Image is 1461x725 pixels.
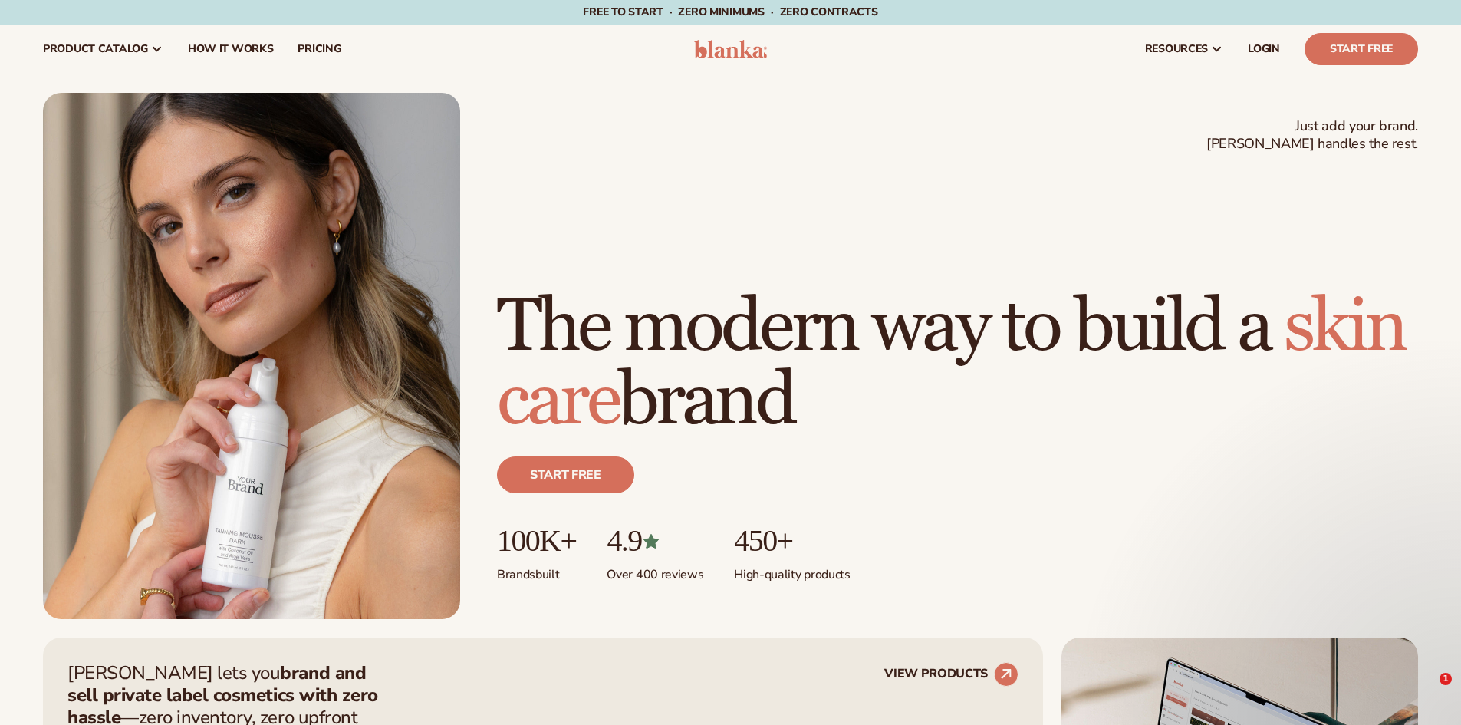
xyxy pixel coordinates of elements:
p: Over 400 reviews [607,558,703,583]
h1: The modern way to build a brand [497,291,1418,438]
a: Start Free [1305,33,1418,65]
span: How It Works [188,43,274,55]
span: skin care [497,282,1405,446]
a: How It Works [176,25,286,74]
a: Start free [497,456,634,493]
img: Female holding tanning mousse. [43,93,460,619]
iframe: Intercom live chat [1408,673,1445,710]
a: pricing [285,25,353,74]
span: LOGIN [1248,43,1280,55]
p: Brands built [497,558,576,583]
a: LOGIN [1236,25,1292,74]
p: 4.9 [607,524,703,558]
span: product catalog [43,43,148,55]
span: pricing [298,43,341,55]
img: logo [694,40,767,58]
span: Free to start · ZERO minimums · ZERO contracts [583,5,877,19]
a: product catalog [31,25,176,74]
p: 450+ [734,524,850,558]
a: VIEW PRODUCTS [884,662,1018,687]
span: 1 [1440,673,1452,685]
p: High-quality products [734,558,850,583]
span: Just add your brand. [PERSON_NAME] handles the rest. [1206,117,1418,153]
span: resources [1145,43,1208,55]
p: 100K+ [497,524,576,558]
a: resources [1133,25,1236,74]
